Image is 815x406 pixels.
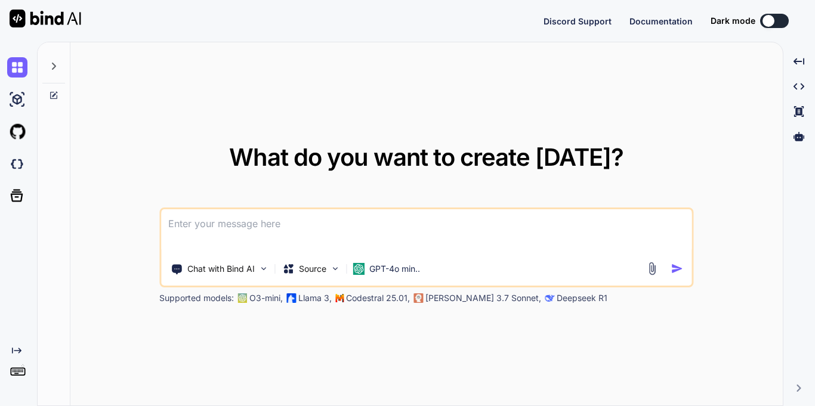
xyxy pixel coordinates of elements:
img: GPT-4o mini [353,263,365,275]
p: Llama 3, [298,292,332,304]
p: Source [299,263,326,275]
img: claude [413,293,423,303]
span: Dark mode [711,15,755,27]
img: attachment [645,262,659,275]
img: chat [7,57,27,78]
p: Codestral 25.01, [346,292,410,304]
p: Supported models: [159,292,234,304]
button: Documentation [629,15,693,27]
img: darkCloudIdeIcon [7,154,27,174]
img: Bind AI [10,10,81,27]
p: O3-mini, [249,292,283,304]
img: GPT-4 [237,293,247,303]
img: icon [671,262,683,275]
img: Pick Models [330,264,340,274]
img: githubLight [7,122,27,142]
span: What do you want to create [DATE]? [229,142,623,172]
span: Documentation [629,16,693,26]
p: Deepseek R1 [557,292,607,304]
span: Discord Support [544,16,612,26]
button: Discord Support [544,15,612,27]
img: Llama2 [286,293,296,303]
img: ai-studio [7,89,27,110]
img: Mistral-AI [335,294,344,302]
img: Pick Tools [258,264,268,274]
p: [PERSON_NAME] 3.7 Sonnet, [425,292,541,304]
p: GPT-4o min.. [369,263,420,275]
img: claude [545,293,554,303]
p: Chat with Bind AI [187,263,255,275]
